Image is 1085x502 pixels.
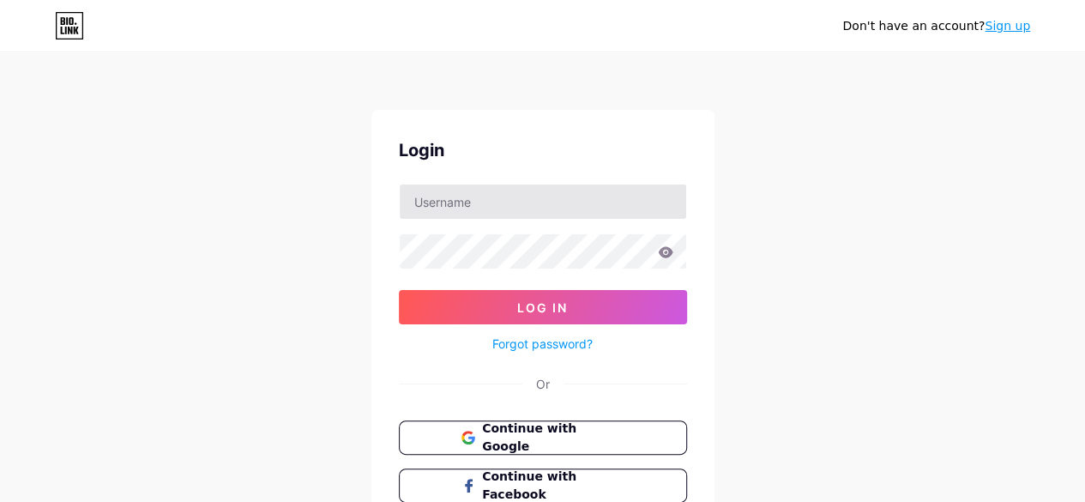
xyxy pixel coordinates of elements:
a: Forgot password? [492,335,593,353]
div: Don't have an account? [842,17,1030,35]
div: Login [399,137,687,163]
input: Username [400,184,686,219]
a: Sign up [985,19,1030,33]
span: Log In [517,300,568,315]
div: Or [536,375,550,393]
button: Log In [399,290,687,324]
button: Continue with Google [399,420,687,455]
span: Continue with Google [482,420,624,456]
